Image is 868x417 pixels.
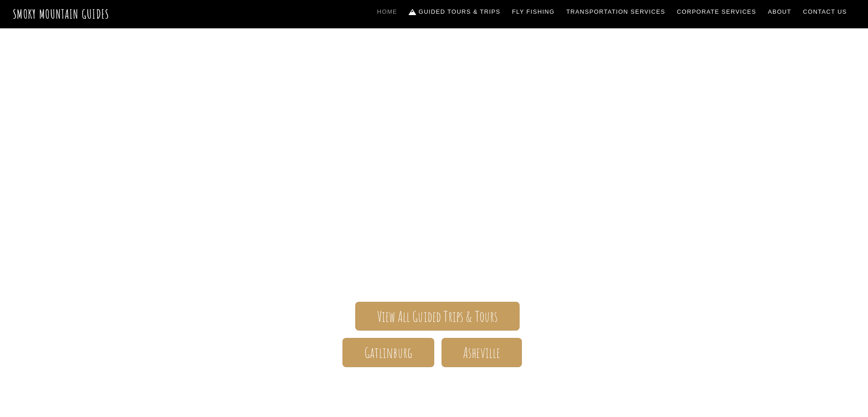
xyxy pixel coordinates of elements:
span: Gatlinburg [364,348,413,358]
a: About [764,2,795,21]
a: Home [374,2,401,21]
a: Asheville [442,338,522,367]
a: Transportation Services [563,2,668,21]
span: View All Guided Trips & Tours [377,312,498,321]
a: Gatlinburg [342,338,434,367]
a: View All Guided Trips & Tours [355,302,519,331]
h1: Your adventure starts here. [169,382,699,404]
a: Guided Tours & Trips [405,2,504,21]
span: The ONLY one-stop, full Service Guide Company for the Gatlinburg and [GEOGRAPHIC_DATA] side of th... [169,204,699,275]
a: Fly Fishing [509,2,558,21]
a: Smoky Mountain Guides [13,6,110,21]
span: Asheville [463,348,500,358]
span: Smoky Mountain Guides [169,159,699,204]
a: Corporate Services [673,2,760,21]
a: Contact Us [800,2,851,21]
